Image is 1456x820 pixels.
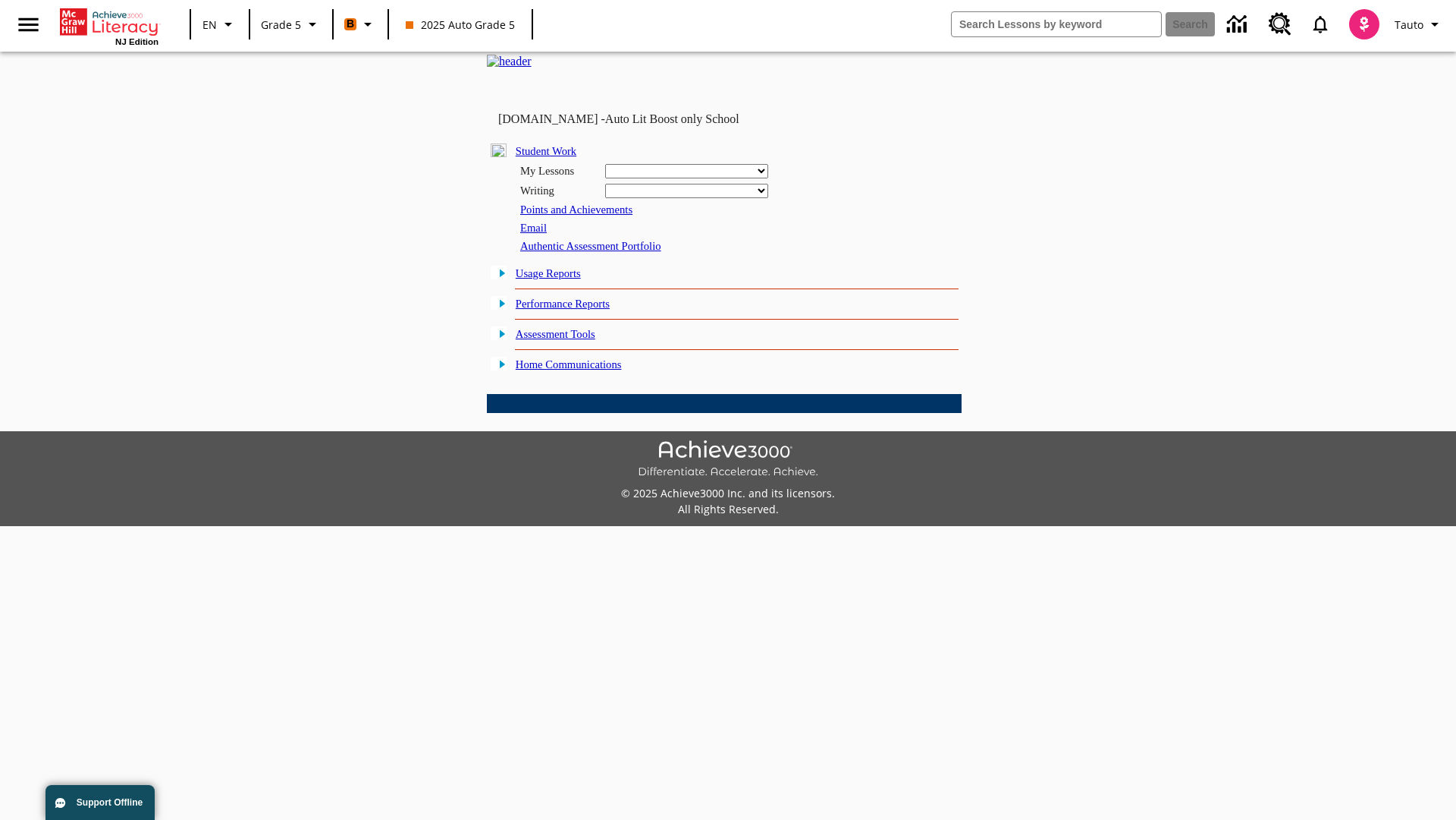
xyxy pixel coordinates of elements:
[6,2,51,47] button: Open side menu
[516,145,576,157] a: Student Work
[45,785,155,820] button: Support Offline
[520,240,661,252] a: Authentic Assessment Portfolio
[487,55,532,68] img: header
[491,266,507,279] img: plus.gif
[516,328,595,340] a: Assessment Tools
[1395,17,1423,33] span: Tauto
[516,298,610,310] a: Performance Reports
[498,112,777,126] td: [DOMAIN_NAME] -
[516,358,622,371] a: Home Communications
[520,222,547,234] a: Email
[491,357,507,371] img: plus.gif
[1349,9,1379,39] img: avatar image
[347,14,354,33] span: B
[605,112,739,125] nobr: Auto Lit Boost only School
[261,17,301,33] span: Grade 5
[520,165,596,178] div: My Lessons
[77,797,143,808] span: Support Offline
[638,440,818,479] img: Achieve3000 Differentiate Accelerate Achieve
[520,203,632,216] a: Points and Achievements
[406,17,515,33] span: 2025 Auto Grade 5
[491,143,507,157] img: minus.gif
[516,267,581,279] a: Usage Reports
[1218,4,1260,46] a: Data Center
[1260,4,1301,45] a: Resource Center, Will open in new tab
[255,11,328,38] button: Grade: Grade 5, Select a grade
[202,17,217,33] span: EN
[491,326,507,340] img: plus.gif
[1301,5,1340,44] a: Notifications
[115,37,158,46] span: NJ Edition
[1389,11,1450,38] button: Profile/Settings
[520,184,596,197] div: Writing
[1340,5,1389,44] button: Select a new avatar
[491,296,507,310] img: plus.gif
[952,12,1161,36] input: search field
[338,11,383,38] button: Boost Class color is orange. Change class color
[60,5,158,46] div: Home
[196,11,244,38] button: Language: EN, Select a language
